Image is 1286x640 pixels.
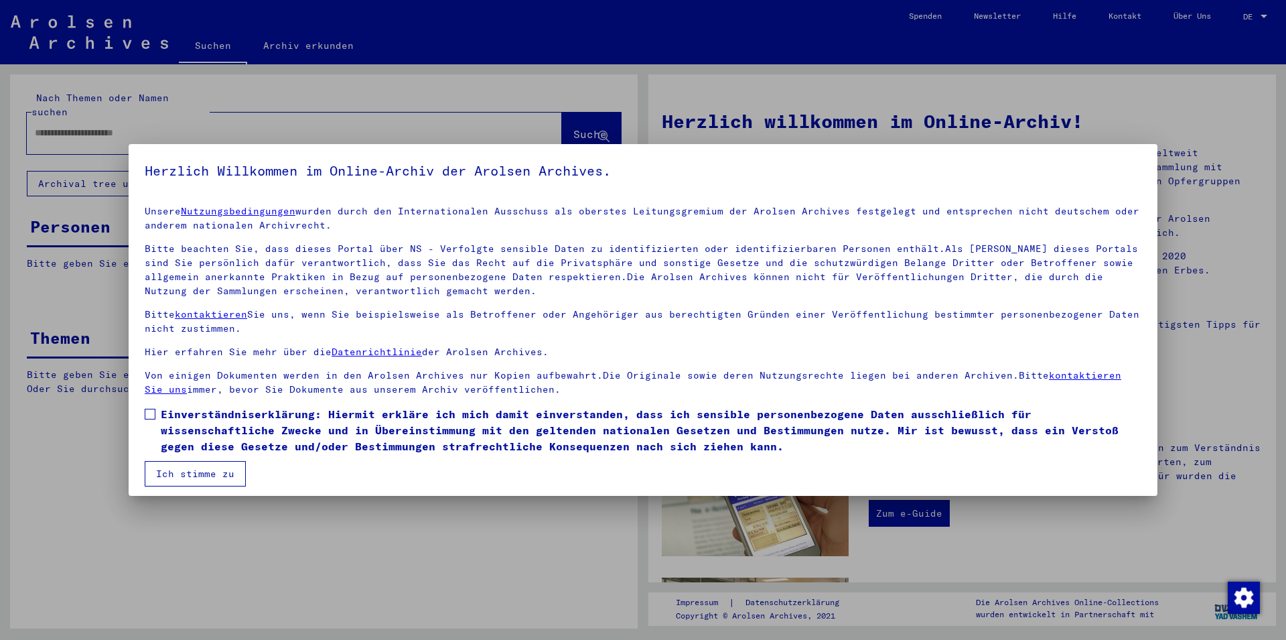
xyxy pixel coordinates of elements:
[145,308,1141,336] p: Bitte Sie uns, wenn Sie beispielsweise als Betroffener oder Angehöriger aus berechtigten Gründen ...
[145,369,1141,397] p: Von einigen Dokumenten werden in den Arolsen Archives nur Kopien aufbewahrt.Die Originale sowie d...
[181,205,295,217] a: Nutzungsbedingungen
[145,204,1141,233] p: Unsere wurden durch den Internationalen Ausschuss als oberstes Leitungsgremium der Arolsen Archiv...
[145,345,1141,359] p: Hier erfahren Sie mehr über die der Arolsen Archives.
[145,160,1141,182] h5: Herzlich Willkommen im Online-Archiv der Arolsen Archives.
[161,406,1141,454] span: Einverständniserklärung: Hiermit erkläre ich mich damit einverstanden, dass ich sensible personen...
[332,346,422,358] a: Datenrichtlinie
[1228,582,1260,614] img: Zustimmung ändern
[145,242,1141,298] p: Bitte beachten Sie, dass dieses Portal über NS - Verfolgte sensible Daten zu identifizierten oder...
[175,308,247,320] a: kontaktieren
[145,461,246,487] button: Ich stimme zu
[145,369,1121,395] a: kontaktieren Sie uns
